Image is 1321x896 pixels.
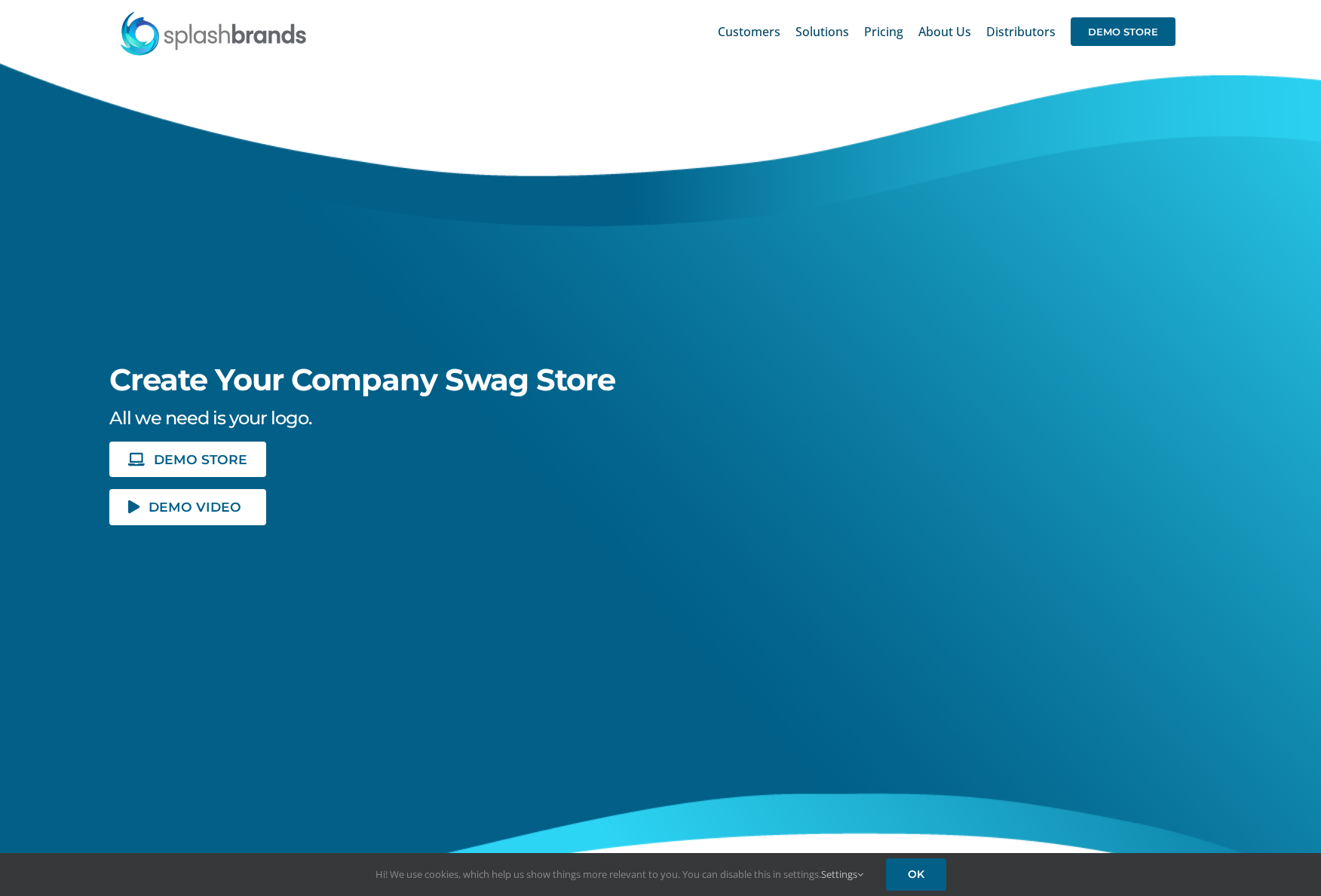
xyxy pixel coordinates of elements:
span: Customers [718,26,780,38]
nav: Main Menu [718,8,1175,56]
span: Create Your Company Swag Store [109,361,615,398]
a: Distributors [986,8,1056,56]
span: About Us [918,26,971,38]
a: OK [886,858,946,891]
a: DEMO STORE [109,442,266,477]
span: Hi! We use cookies, which help us show things more relevant to you. You can disable this in setti... [375,867,863,881]
span: DEMO VIDEO [149,500,241,513]
span: DEMO STORE [154,453,247,466]
span: Solutions [795,26,849,38]
span: Pricing [864,26,903,38]
img: SplashBrands.com Logo [119,11,308,56]
a: Settings [821,867,863,881]
span: Distributors [986,26,1056,38]
a: DEMO STORE [1071,8,1175,56]
a: Customers [718,8,780,56]
a: Pricing [864,8,903,56]
span: All we need is your logo. [109,407,311,429]
span: DEMO STORE [1071,17,1175,46]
